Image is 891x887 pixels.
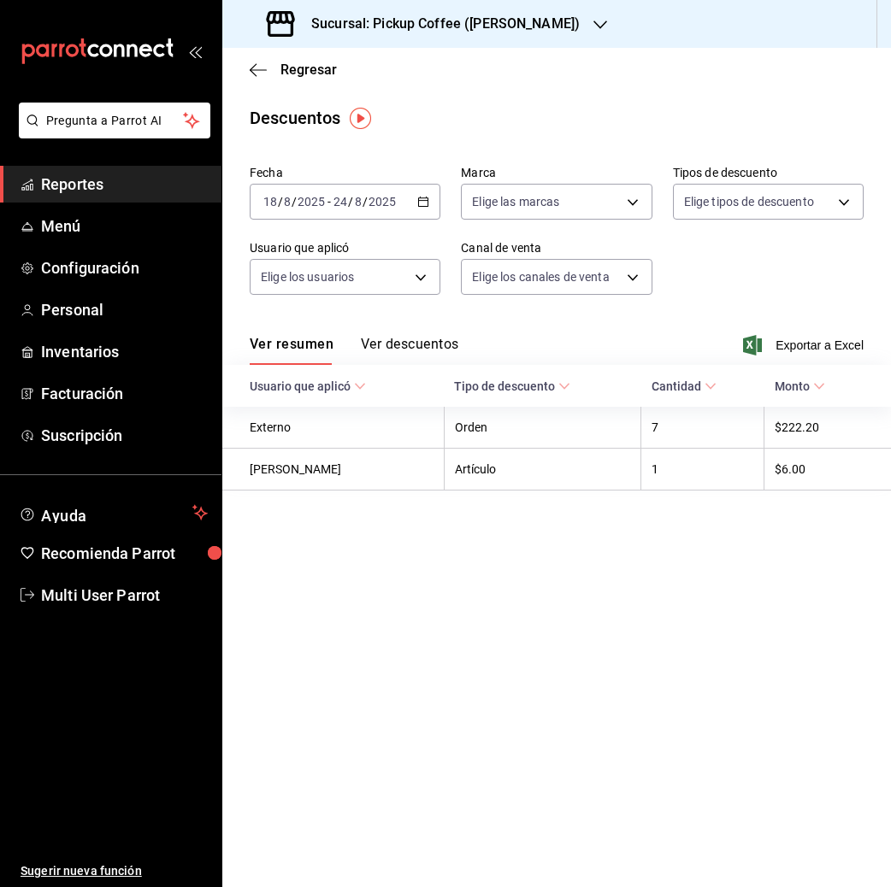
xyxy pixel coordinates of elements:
span: Facturación [41,382,208,405]
th: Externo [222,407,444,449]
button: Regresar [250,62,337,78]
label: Marca [461,167,652,179]
button: Ver descuentos [361,336,458,365]
button: Pregunta a Parrot AI [19,103,210,138]
input: ---- [297,195,326,209]
span: Reportes [41,173,208,196]
span: Usuario que aplicó [250,379,366,393]
span: Elige los usuarios [261,268,354,285]
span: Cantidad [652,379,717,393]
span: Suscripción [41,424,208,447]
th: [PERSON_NAME] [222,449,444,490]
input: -- [283,195,292,209]
button: open_drawer_menu [188,44,202,58]
span: Inventarios [41,340,208,363]
span: Sugerir nueva función [21,862,208,880]
input: -- [263,195,278,209]
input: -- [354,195,363,209]
span: / [363,195,368,209]
span: Menú [41,214,208,238]
span: Personal [41,298,208,321]
span: / [348,195,353,209]
input: ---- [368,195,397,209]
a: Pregunta a Parrot AI [12,124,210,142]
th: 7 [641,407,764,449]
span: Regresar [280,62,337,78]
span: Pregunta a Parrot AI [46,112,184,130]
span: - [327,195,331,209]
span: / [278,195,283,209]
div: Descuentos [250,105,340,131]
span: Configuración [41,256,208,279]
th: $222.20 [764,407,891,449]
div: navigation tabs [250,336,458,365]
span: / [292,195,297,209]
span: Elige las marcas [472,193,559,210]
th: $6.00 [764,449,891,490]
span: Monto [775,379,825,393]
span: Multi User Parrot [41,584,208,607]
span: Ayuda [41,502,186,523]
label: Usuario que aplicó [250,242,440,254]
h3: Sucursal: Pickup Coffee ([PERSON_NAME]) [298,14,580,34]
span: Tipo de descuento [454,379,570,393]
button: Ver resumen [250,336,333,365]
button: Exportar a Excel [746,335,864,355]
span: Elige los canales de venta [472,268,609,285]
th: 1 [641,449,764,490]
label: Tipos de descuento [673,167,864,179]
input: -- [333,195,348,209]
img: Tooltip marker [350,108,371,129]
span: Elige tipos de descuento [684,193,814,210]
label: Fecha [250,167,440,179]
label: Canal de venta [461,242,652,254]
th: Artículo [444,449,640,490]
span: Recomienda Parrot [41,542,208,565]
th: Orden [444,407,640,449]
